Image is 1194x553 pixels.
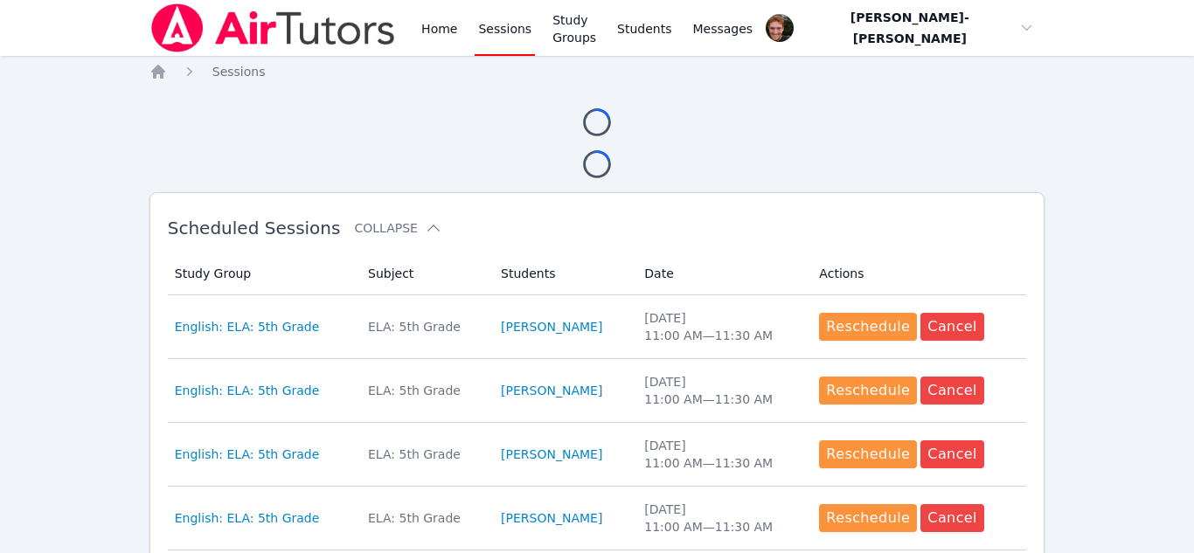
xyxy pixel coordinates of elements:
div: ELA: 5th Grade [368,382,480,399]
tr: English: ELA: 5th GradeELA: 5th Grade[PERSON_NAME][DATE]11:00 AM—11:30 AMRescheduleCancel [168,423,1027,487]
tr: English: ELA: 5th GradeELA: 5th Grade[PERSON_NAME][DATE]11:00 AM—11:30 AMRescheduleCancel [168,487,1027,550]
button: Cancel [920,377,984,404]
button: Reschedule [819,313,917,341]
th: Actions [809,252,1026,295]
div: [DATE] 11:00 AM — 11:30 AM [644,373,798,408]
div: [DATE] 11:00 AM — 11:30 AM [644,309,798,344]
th: Date [634,252,809,295]
span: Scheduled Sessions [168,218,341,238]
span: Sessions [212,65,266,79]
div: ELA: 5th Grade [368,318,480,335]
button: Reschedule [819,504,917,532]
div: [DATE] 11:00 AM — 11:30 AM [644,437,798,472]
button: Cancel [920,504,984,532]
img: Air Tutors [149,3,397,52]
a: [PERSON_NAME] [501,446,602,463]
div: ELA: 5th Grade [368,509,480,527]
nav: Breadcrumb [149,63,1045,80]
a: English: ELA: 5th Grade [175,318,320,335]
button: Reschedule [819,377,917,404]
a: English: ELA: 5th Grade [175,382,320,399]
div: ELA: 5th Grade [368,446,480,463]
button: Collapse [354,219,441,237]
a: [PERSON_NAME] [501,382,602,399]
a: [PERSON_NAME] [501,318,602,335]
button: Cancel [920,440,984,468]
a: [PERSON_NAME] [501,509,602,527]
a: Sessions [212,63,266,80]
tr: English: ELA: 5th GradeELA: 5th Grade[PERSON_NAME][DATE]11:00 AM—11:30 AMRescheduleCancel [168,359,1027,423]
a: English: ELA: 5th Grade [175,509,320,527]
th: Students [490,252,634,295]
th: Subject [358,252,490,295]
span: Messages [693,20,753,38]
button: Cancel [920,313,984,341]
tr: English: ELA: 5th GradeELA: 5th Grade[PERSON_NAME][DATE]11:00 AM—11:30 AMRescheduleCancel [168,295,1027,359]
button: Reschedule [819,440,917,468]
th: Study Group [168,252,358,295]
a: English: ELA: 5th Grade [175,446,320,463]
div: [DATE] 11:00 AM — 11:30 AM [644,501,798,536]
